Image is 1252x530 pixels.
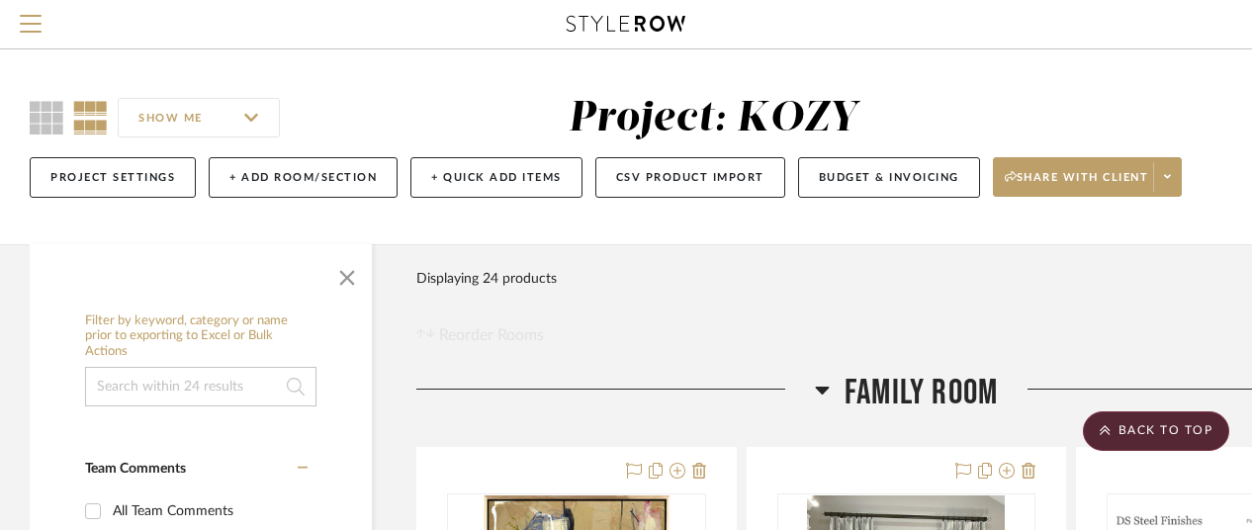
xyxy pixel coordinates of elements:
button: Budget & Invoicing [798,157,980,198]
div: Displaying 24 products [416,259,557,299]
h6: Filter by keyword, category or name prior to exporting to Excel or Bulk Actions [85,313,316,360]
button: Share with client [993,157,1183,197]
span: Team Comments [85,462,186,476]
button: Reorder Rooms [416,323,544,347]
button: CSV Product Import [595,157,785,198]
span: Share with client [1005,170,1149,200]
input: Search within 24 results [85,367,316,406]
span: Family Room [845,372,998,414]
div: Project: KOZY [569,98,858,139]
button: + Add Room/Section [209,157,398,198]
span: Reorder Rooms [439,323,544,347]
scroll-to-top-button: BACK TO TOP [1083,411,1229,451]
button: + Quick Add Items [410,157,582,198]
button: Project Settings [30,157,196,198]
div: All Team Comments [113,495,303,527]
button: Close [327,254,367,294]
